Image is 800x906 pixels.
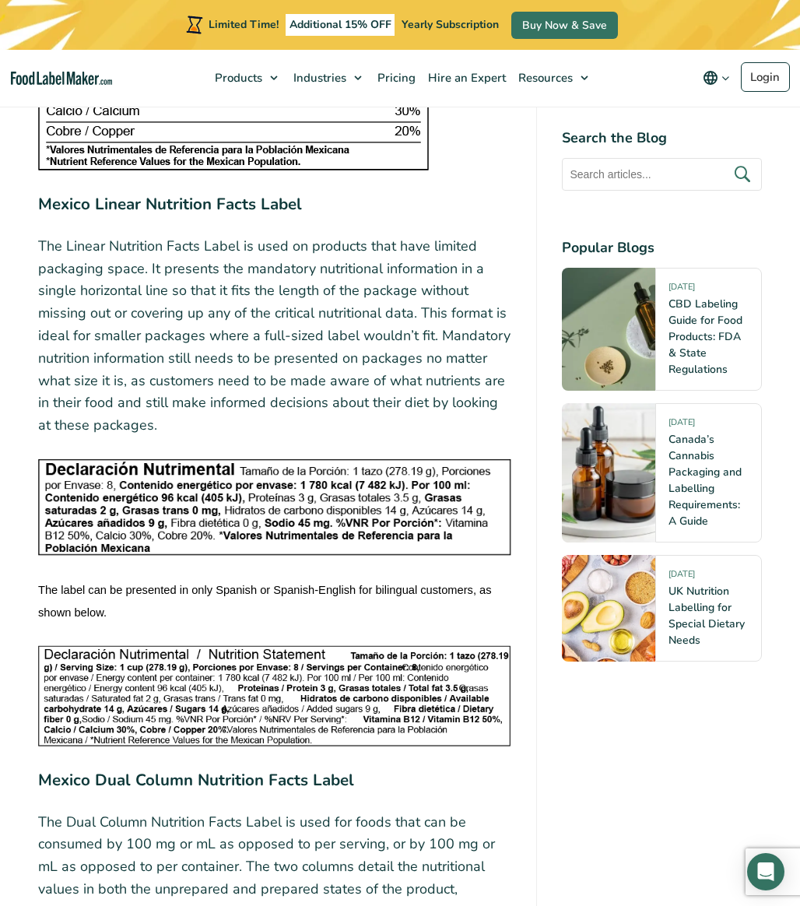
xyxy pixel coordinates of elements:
[668,432,742,528] a: Canada’s Cannabis Packaging and Labelling Requirements: A Guide
[370,50,420,106] a: Pricing
[38,235,511,437] p: The Linear Nutrition Facts Label is used on products that have limited packaging space. It presen...
[668,416,695,434] span: [DATE]
[747,853,784,890] div: Open Intercom Messenger
[286,14,395,36] span: Additional 15% OFF
[562,158,762,191] input: Search articles...
[511,12,618,39] a: Buy Now & Save
[423,70,507,86] span: Hire an Expert
[38,584,495,619] span: The label can be presented in only Spanish or Spanish-English for bilingual customers, as shown b...
[511,50,596,106] a: Resources
[207,50,286,106] a: Products
[209,17,279,32] span: Limited Time!
[402,17,499,32] span: Yearly Subscription
[741,62,790,92] a: Login
[38,769,354,791] strong: Mexico Dual Column Nutrition Facts Label
[373,70,417,86] span: Pricing
[562,237,762,258] h4: Popular Blogs
[210,70,264,86] span: Products
[38,193,302,215] strong: Mexico Linear Nutrition Facts Label
[562,128,762,149] h4: Search the Blog
[514,70,574,86] span: Resources
[668,584,745,648] a: UK Nutrition Labelling for Special Dietary Needs
[286,50,370,106] a: Industries
[668,568,695,586] span: [DATE]
[289,70,348,86] span: Industries
[420,50,511,106] a: Hire an Expert
[668,297,742,377] a: CBD Labeling Guide for Food Products: FDA & State Regulations
[668,281,695,299] span: [DATE]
